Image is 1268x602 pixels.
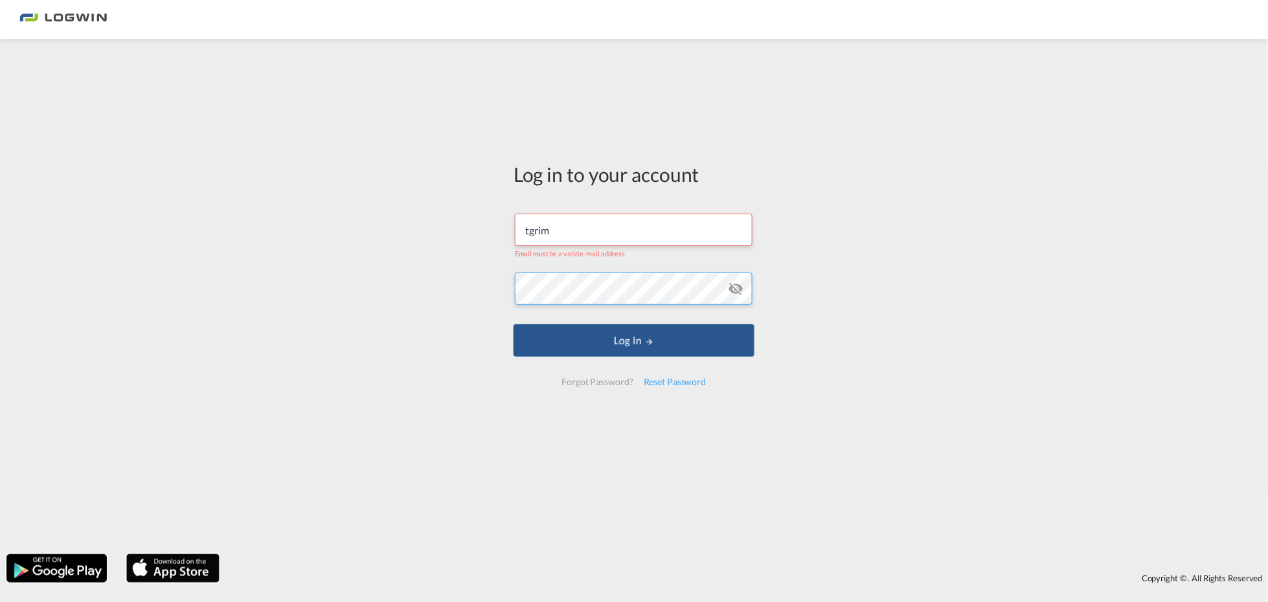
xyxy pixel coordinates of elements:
[5,553,108,584] img: google.png
[556,370,638,394] div: Forgot Password?
[19,5,107,34] img: 2761ae10d95411efa20a1f5e0282d2d7.png
[125,553,221,584] img: apple.png
[515,214,753,246] input: Enter email/phone number
[515,249,625,258] span: Email must be a valid e-mail address
[728,281,743,296] md-icon: icon-eye-off
[639,370,712,394] div: Reset Password
[514,161,754,188] div: Log in to your account
[226,567,1268,589] div: Copyright © . All Rights Reserved
[514,324,754,357] button: LOGIN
